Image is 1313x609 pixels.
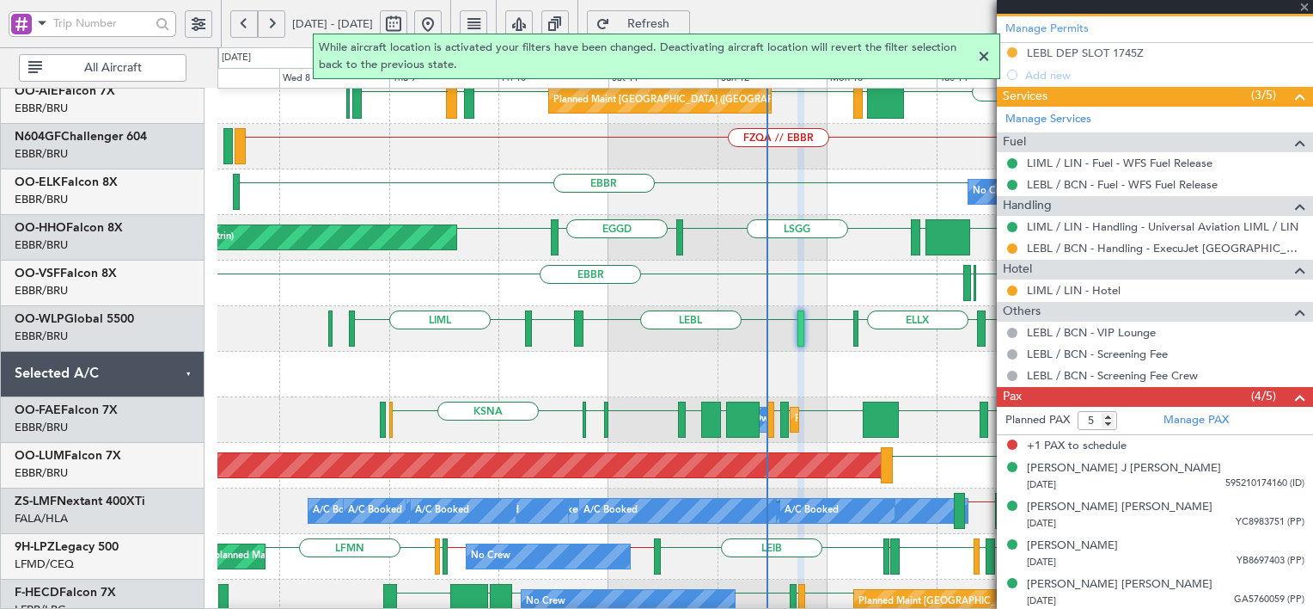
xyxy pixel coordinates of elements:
a: Manage Services [1005,111,1091,128]
a: OO-VSFFalcon 8X [15,268,117,280]
a: LEBL / BCN - Screening Fee Crew [1027,368,1198,383]
a: Manage PAX [1163,412,1229,429]
span: Pax [1003,387,1022,407]
a: LFMD/CEQ [15,557,74,572]
span: [DATE] [1027,594,1056,607]
a: LEBL / BCN - Handling - ExecuJet [GEOGRAPHIC_DATA] [PERSON_NAME]/BCN [1027,241,1304,255]
a: EBBR/BRU [15,420,68,435]
a: OO-FAEFalcon 7X [15,404,118,416]
div: Planned Maint Melsbroek Air Base [795,407,945,433]
span: While aircraft location is activated your filters have been changed. Deactivating aircraft locati... [319,40,974,73]
div: [PERSON_NAME] [PERSON_NAME] [1027,576,1212,594]
span: OO-ELK [15,176,61,188]
a: LEBL / BCN - Fuel - WFS Fuel Release [1027,177,1218,192]
a: OO-LUMFalcon 7X [15,450,121,462]
a: EBBR/BRU [15,329,68,344]
div: No Crew [GEOGRAPHIC_DATA] ([GEOGRAPHIC_DATA] National) [973,179,1261,205]
span: (3/5) [1251,86,1276,104]
div: A/C Booked [415,498,469,524]
a: LIML / LIN - Fuel - WFS Fuel Release [1027,156,1212,170]
span: OO-AIE [15,85,58,97]
div: No Crew [471,544,510,569]
a: OO-HHOFalcon 8X [15,222,123,234]
a: OO-WLPGlobal 5500 [15,313,134,325]
span: [DATE] [1027,517,1056,530]
a: EBBR/BRU [15,283,68,298]
span: [DATE] [1027,478,1056,491]
a: EBBR/BRU [15,192,68,207]
span: YB8697403 (PP) [1237,554,1304,569]
span: (4/5) [1251,387,1276,405]
span: Others [1003,302,1041,322]
span: 9H-LPZ [15,541,55,553]
span: OO-HHO [15,222,66,234]
a: LEBL / BCN - VIP Lounge [1027,325,1156,340]
a: ZS-LMFNextant 400XTi [15,495,145,507]
div: A/C Booked [785,498,839,524]
span: OO-LUM [15,450,64,462]
a: OO-AIEFalcon 7X [15,85,115,97]
div: [PERSON_NAME] [1027,538,1118,555]
a: LEBL / BCN - Screening Fee [1027,347,1168,361]
span: Services [1003,87,1047,107]
a: EBBR/BRU [15,465,68,481]
label: Planned PAX [1005,412,1070,429]
a: F-HECDFalcon 7X [15,587,116,599]
span: Refresh [614,18,684,30]
div: A/C Booked [313,498,367,524]
span: F-HECD [15,587,59,599]
div: Planned Maint [GEOGRAPHIC_DATA] ([GEOGRAPHIC_DATA]) [553,88,824,114]
input: Trip Number [53,10,150,36]
a: EBBR/BRU [15,101,68,116]
span: OO-VSF [15,268,60,280]
span: 595210174160 (ID) [1225,477,1304,491]
a: EBBR/BRU [15,237,68,253]
div: A/C Booked [583,498,638,524]
a: OO-ELKFalcon 8X [15,176,118,188]
button: Refresh [587,10,690,38]
span: N604GF [15,131,61,143]
span: Fuel [1003,132,1026,152]
div: A/C Booked [348,498,402,524]
a: FALA/HLA [15,511,68,526]
span: Hotel [1003,260,1032,280]
span: GA5760059 (PP) [1234,593,1304,607]
span: OO-WLP [15,313,64,325]
a: 9H-LPZLegacy 500 [15,541,119,553]
span: +1 PAX to schedule [1027,438,1127,455]
span: ZS-LMF [15,495,57,507]
span: Handling [1003,196,1052,216]
span: OO-FAE [15,404,61,416]
div: [PERSON_NAME] [PERSON_NAME] [1027,499,1212,516]
a: LIML / LIN - Handling - Universal Aviation LIML / LIN [1027,219,1298,234]
div: [PERSON_NAME] J [PERSON_NAME] [1027,460,1221,477]
span: [DATE] - [DATE] [292,16,373,32]
a: EBBR/BRU [15,146,68,162]
span: [DATE] [1027,556,1056,569]
a: N604GFChallenger 604 [15,131,147,143]
span: YC8983751 (PP) [1236,515,1304,530]
a: LIML / LIN - Hotel [1027,283,1121,298]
